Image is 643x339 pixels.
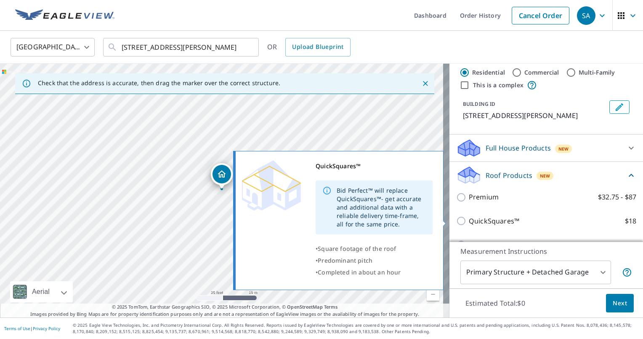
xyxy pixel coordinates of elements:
[316,243,433,255] div: •
[625,216,636,226] p: $18
[316,255,433,266] div: •
[316,160,433,172] div: QuickSquares™
[486,170,532,180] p: Roof Products
[606,294,634,313] button: Next
[73,322,639,335] p: © 2025 Eagle View Technologies, Inc. and Pictometry International Corp. All Rights Reserved. Repo...
[469,239,490,250] p: Gutter
[615,239,636,250] p: $13.75
[318,268,401,276] span: Completed in about an hour
[540,172,550,179] span: New
[473,81,523,89] label: This is a complex
[211,163,233,189] div: Dropped pin, building 1, Residential property, 5124 Langford Ln Wichita Falls, TX 76310
[11,35,95,59] div: [GEOGRAPHIC_DATA]
[524,68,559,77] label: Commercial
[456,165,636,185] div: Roof ProductsNew
[598,192,636,202] p: $32.75 - $87
[318,245,396,253] span: Square footage of the roof
[512,7,569,24] a: Cancel Order
[324,304,338,310] a: Terms
[122,35,242,59] input: Search by address or latitude-longitude
[38,79,280,87] p: Check that the address is accurate, then drag the marker over the correct structure.
[33,326,60,331] a: Privacy Policy
[15,9,114,22] img: EV Logo
[579,68,615,77] label: Multi-Family
[613,298,627,309] span: Next
[285,38,350,56] a: Upload Blueprint
[316,266,433,278] div: •
[460,261,611,284] div: Primary Structure + Detached Garage
[609,100,630,114] button: Edit building 1
[29,281,52,302] div: Aerial
[463,110,606,121] p: [STREET_ADDRESS][PERSON_NAME]
[472,68,505,77] label: Residential
[427,288,439,301] a: Current Level 20, Zoom Out
[287,304,322,310] a: OpenStreetMap
[486,143,551,153] p: Full House Products
[337,183,426,232] div: Bid Perfect™ will replace QuickSquares™- get accurate and additional data with a reliable deliver...
[318,256,372,264] span: Predominant pitch
[469,216,519,226] p: QuickSquares™
[4,326,30,331] a: Terms of Use
[292,42,343,52] span: Upload Blueprint
[459,294,532,312] p: Estimated Total: $0
[242,160,301,211] img: Premium
[577,6,595,25] div: SA
[112,304,338,311] span: © 2025 TomTom, Earthstar Geographics SIO, © 2025 Microsoft Corporation, ©
[420,78,431,89] button: Close
[460,246,632,256] p: Measurement Instructions
[267,38,351,56] div: OR
[558,145,569,152] span: New
[456,138,636,158] div: Full House ProductsNew
[463,100,495,108] p: BUILDING ID
[10,281,73,302] div: Aerial
[4,326,60,331] p: |
[469,192,499,202] p: Premium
